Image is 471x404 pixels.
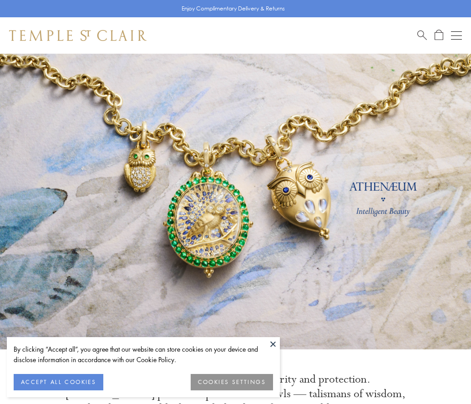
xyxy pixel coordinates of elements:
[9,30,147,41] img: Temple St. Clair
[451,30,462,41] button: Open navigation
[14,374,103,390] button: ACCEPT ALL COOKIES
[182,4,285,13] p: Enjoy Complimentary Delivery & Returns
[435,30,443,41] a: Open Shopping Bag
[417,30,427,41] a: Search
[14,344,273,365] div: By clicking “Accept all”, you agree that our website can store cookies on your device and disclos...
[191,374,273,390] button: COOKIES SETTINGS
